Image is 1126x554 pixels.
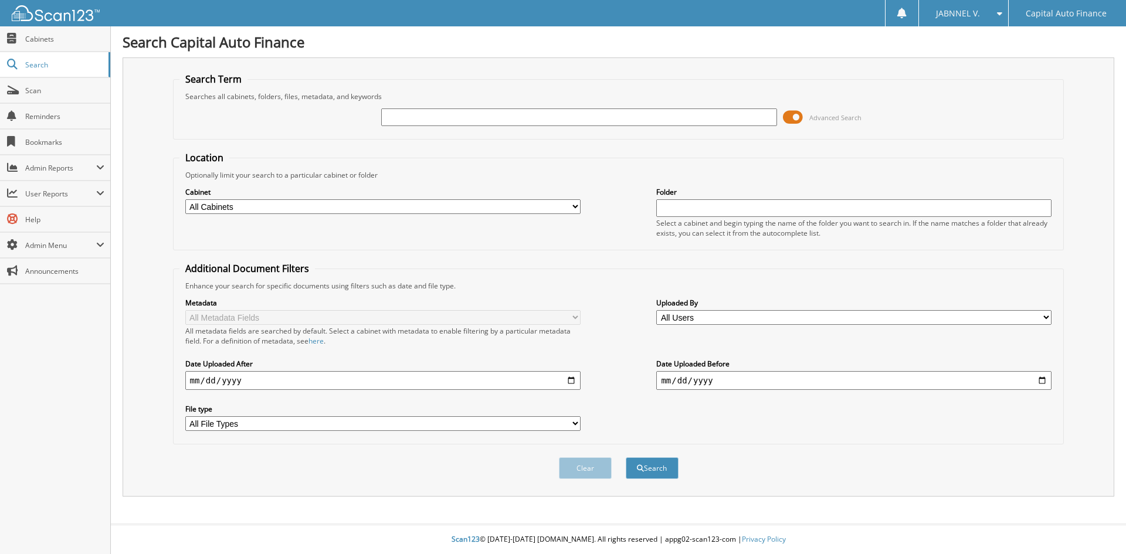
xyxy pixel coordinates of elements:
span: Search [25,60,103,70]
label: Date Uploaded After [185,359,581,369]
legend: Additional Document Filters [179,262,315,275]
span: Help [25,215,104,225]
button: Clear [559,457,612,479]
span: Cabinets [25,34,104,44]
button: Search [626,457,679,479]
div: All metadata fields are searched by default. Select a cabinet with metadata to enable filtering b... [185,326,581,346]
span: Announcements [25,266,104,276]
div: Optionally limit your search to a particular cabinet or folder [179,170,1058,180]
input: start [185,371,581,390]
label: Folder [656,187,1052,197]
a: Privacy Policy [742,534,786,544]
label: Metadata [185,298,581,308]
span: Admin Menu [25,240,96,250]
span: User Reports [25,189,96,199]
div: © [DATE]-[DATE] [DOMAIN_NAME]. All rights reserved | appg02-scan123-com | [111,525,1126,554]
div: Searches all cabinets, folders, files, metadata, and keywords [179,91,1058,101]
legend: Location [179,151,229,164]
label: File type [185,404,581,414]
span: Bookmarks [25,137,104,147]
div: Select a cabinet and begin typing the name of the folder you want to search in. If the name match... [656,218,1052,238]
div: Enhance your search for specific documents using filters such as date and file type. [179,281,1058,291]
a: here [308,336,324,346]
label: Cabinet [185,187,581,197]
span: Reminders [25,111,104,121]
legend: Search Term [179,73,247,86]
h1: Search Capital Auto Finance [123,32,1114,52]
span: Scan [25,86,104,96]
img: scan123-logo-white.svg [12,5,100,21]
span: JABNNEL V. [936,10,980,17]
input: end [656,371,1052,390]
label: Uploaded By [656,298,1052,308]
span: Scan123 [452,534,480,544]
span: Admin Reports [25,163,96,173]
span: Capital Auto Finance [1026,10,1107,17]
span: Advanced Search [809,113,862,122]
label: Date Uploaded Before [656,359,1052,369]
